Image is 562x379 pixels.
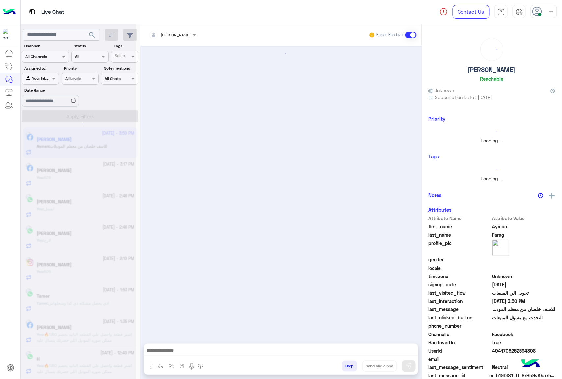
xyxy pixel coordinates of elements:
[430,126,554,137] div: loading...
[429,153,555,159] h6: Tags
[493,356,556,363] span: null
[429,273,492,280] span: timezone
[493,306,556,313] span: للاسف خلصان من معظم الموديلات
[3,29,14,41] img: 713415422032625
[166,361,177,371] button: Trigger scenario
[494,5,508,19] a: tab
[147,363,155,370] img: send attachment
[493,215,556,222] span: Attribute Value
[453,5,490,19] a: Contact Us
[468,66,516,73] h5: [PERSON_NAME]
[483,40,502,59] div: loading...
[406,363,412,369] img: send message
[158,364,163,369] img: select flow
[41,8,64,16] p: Live Chat
[114,53,126,60] div: Select
[362,361,397,372] button: Send and close
[481,138,503,143] span: Loading ...
[429,265,492,272] span: locale
[493,281,556,288] span: 2025-04-21T21:09:54.639Z
[169,364,174,369] img: Trigger scenario
[155,361,166,371] button: select flow
[493,256,556,263] span: null
[429,298,492,305] span: last_interaction
[429,256,492,263] span: gender
[547,8,555,16] img: profile
[549,193,555,199] img: add
[28,8,36,16] img: tab
[376,32,404,38] small: Human Handover
[198,364,203,369] img: make a call
[435,94,492,101] span: Subscription Date : [DATE]
[490,372,555,379] span: m_51GDIS1_U_SrHb9vK5a7ha1vrs9ytiZE02rXDxDOyE7wzEnb4hrtW0J3KvtMzTzCs59HEAz2NguWYL9i1wpHxQ
[440,8,448,15] img: spinner
[493,273,556,280] span: Unknown
[429,289,492,296] span: last_visited_flow
[493,364,556,371] span: 0
[429,347,492,354] span: UserId
[430,163,554,175] div: loading...
[538,193,544,198] img: notes
[493,331,556,338] span: 0
[429,192,442,198] h6: Notes
[429,339,492,346] span: HandoverOn
[188,363,196,370] img: send voice note
[493,240,509,256] img: picture
[516,8,523,16] img: tab
[429,372,488,379] span: last_message_id
[519,353,542,376] img: hulul-logo.png
[481,176,503,181] span: Loading ...
[493,289,556,296] span: تحويل الي المبيعات
[180,364,185,369] img: create order
[161,32,191,37] span: [PERSON_NAME]
[429,281,492,288] span: signup_date
[493,298,556,305] span: 2025-09-25T12:50:07.358Z
[429,207,452,213] h6: Attributes
[145,47,418,59] div: loading...
[429,306,492,313] span: last_message
[429,231,492,238] span: last_name
[493,223,556,230] span: Ayman
[429,322,492,329] span: phone_number
[480,76,504,82] h6: Reachable
[497,8,505,16] img: tab
[72,118,84,130] div: loading...
[429,87,454,94] span: Unknown
[429,356,492,363] span: email
[493,322,556,329] span: null
[493,231,556,238] span: Farag
[429,215,492,222] span: Attribute Name
[429,240,492,255] span: profile_pic
[493,314,556,321] span: التحدث مع مسؤل المبيعات
[429,223,492,230] span: first_name
[493,265,556,272] span: null
[429,116,446,122] h6: Priority
[429,331,492,338] span: ChannelId
[342,361,357,372] button: Drop
[429,364,492,371] span: last_message_sentiment
[177,361,188,371] button: create order
[493,339,556,346] span: true
[3,5,16,19] img: Logo
[493,347,556,354] span: 4041708252594308
[429,314,492,321] span: last_clicked_button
